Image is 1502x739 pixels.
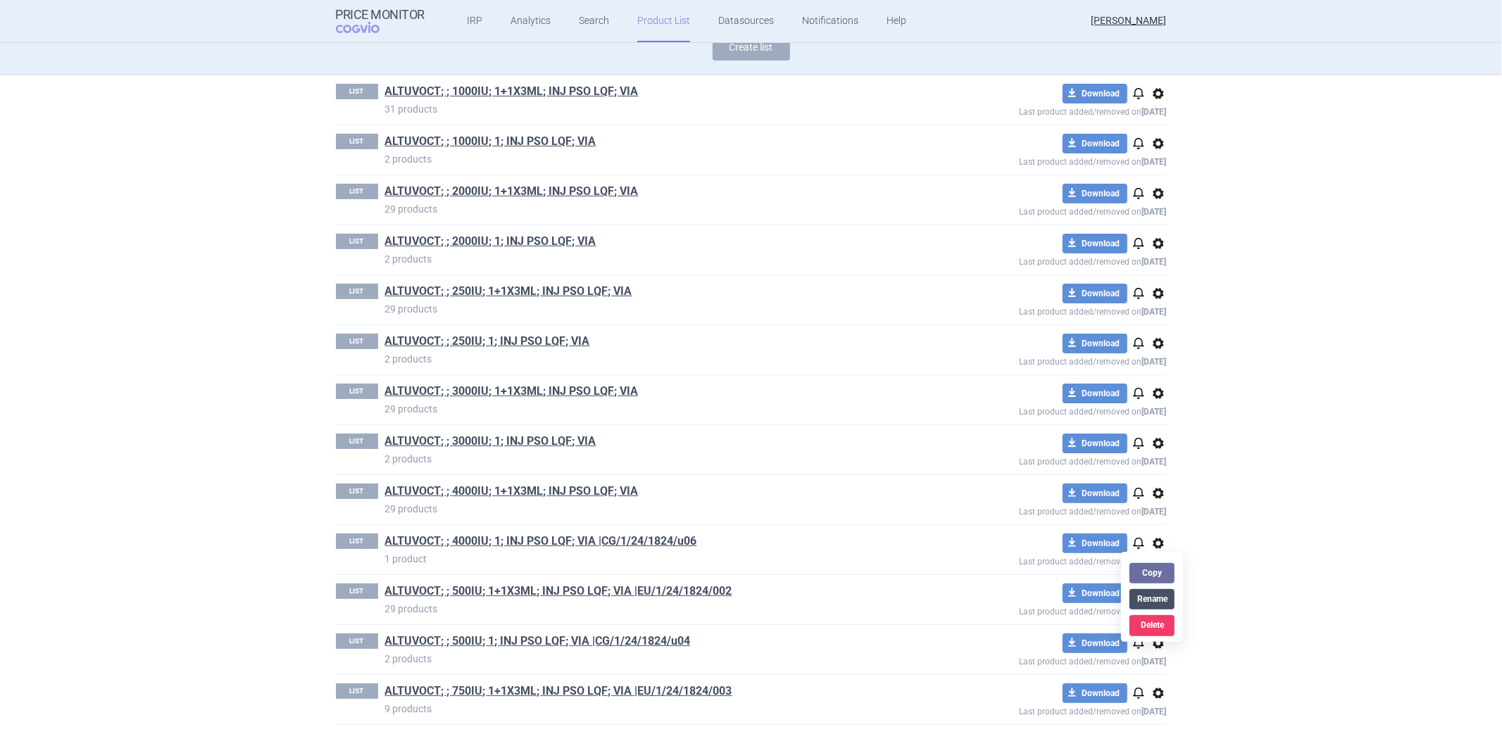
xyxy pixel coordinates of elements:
h1: ALTUVOCT; ; 1000IU; 1+1X3ML; INJ PSO LQF; VIA [385,84,918,102]
button: Download [1063,533,1127,553]
strong: [DATE] [1142,707,1167,716]
button: Rename [1129,589,1175,609]
p: LIST [336,334,378,349]
p: 2 products [385,352,918,366]
a: ALTUVOCT; ; 1000IU; 1; INJ PSO LQF; VIA [385,134,596,149]
button: Download [1063,184,1127,203]
button: Download [1063,484,1127,503]
h1: ALTUVOCT; ; 500IU; 1; INJ PSO LQF; VIA |CG/1/24/1824/u04 [385,633,918,652]
button: Download [1063,683,1127,703]
a: ALTUVOCT; ; 750IU; 1+1X3ML; INJ PSO LQF; VIA |EU/1/24/1824/003 [385,683,732,699]
p: LIST [336,134,378,149]
button: Download [1063,234,1127,253]
p: LIST [336,234,378,249]
h1: ALTUVOCT; ; 2000IU; 1+1X3ML; INJ PSO LQF; VIA [385,184,918,202]
a: ALTUVOCT; ; 1000IU; 1+1X3ML; INJ PSO LQF; VIA [385,84,639,99]
button: Download [1063,633,1127,653]
h1: ALTUVOCT; ; 250IU; 1+1X3ML; INJ PSO LQF; VIA [385,284,918,302]
a: ALTUVOCT; ; 250IU; 1+1X3ML; INJ PSO LQF; VIA [385,284,632,299]
a: ALTUVOCT; ; 2000IU; 1; INJ PSO LQF; VIA [385,234,596,249]
a: ALTUVOCT; ; 2000IU; 1+1X3ML; INJ PSO LQF; VIA [385,184,639,199]
strong: [DATE] [1142,307,1167,317]
p: LIST [336,683,378,699]
p: 2 products [385,152,918,166]
button: Download [1063,583,1127,603]
button: Download [1063,134,1127,153]
button: Download [1063,434,1127,453]
p: 2 products [385,652,918,666]
button: Download [1063,84,1127,103]
a: ALTUVOCT; ; 4000IU; 1+1X3ML; INJ PSO LQF; VIA [385,484,639,499]
a: ALTUVOCT; ; 3000IU; 1; INJ PSO LQF; VIA [385,434,596,449]
p: LIST [336,434,378,449]
p: Last product added/removed on [918,153,1167,167]
p: 31 products [385,102,918,116]
h1: ALTUVOCT; ; 1000IU; 1; INJ PSO LQF; VIA [385,134,918,152]
strong: [DATE] [1142,157,1167,167]
strong: [DATE] [1142,507,1167,517]
strong: [DATE] [1142,457,1167,467]
p: 9 products [385,702,918,716]
p: 29 products [385,402,918,416]
p: 2 products [385,452,918,466]
strong: [DATE] [1142,407,1167,417]
h1: ALTUVOCT; ; 4000IU; 1+1X3ML; INJ PSO LQF; VIA [385,484,918,502]
a: Price MonitorCOGVIO [336,8,425,34]
p: Last product added/removed on [918,353,1167,367]
p: Last product added/removed on [918,553,1167,567]
button: Copy [1129,563,1175,583]
p: Last product added/removed on [918,303,1167,317]
p: LIST [336,84,378,99]
p: 29 products [385,602,918,616]
p: Last product added/removed on [918,503,1167,517]
strong: [DATE] [1142,207,1167,217]
strong: [DATE] [1142,357,1167,367]
strong: Price Monitor [336,8,425,22]
button: Create list [713,34,790,61]
p: LIST [336,633,378,649]
strong: [DATE] [1142,657,1167,667]
h1: ALTUVOCT; ; 3000IU; 1+1X3ML; INJ PSO LQF; VIA [385,384,918,402]
a: ALTUVOCT; ; 250IU; 1; INJ PSO LQF; VIA [385,334,590,349]
p: 29 products [385,502,918,516]
p: Last product added/removed on [918,203,1167,217]
p: LIST [336,583,378,599]
a: ALTUVOCT; ; 4000IU; 1; INJ PSO LQF; VIA |CG/1/24/1824/u06 [385,533,697,549]
p: Last product added/removed on [918,103,1167,117]
p: Last product added/removed on [918,703,1167,716]
p: LIST [336,533,378,549]
p: Last product added/removed on [918,653,1167,667]
p: LIST [336,384,378,399]
strong: [DATE] [1142,107,1167,117]
p: LIST [336,184,378,199]
a: ALTUVOCT; ; 500IU; 1; INJ PSO LQF; VIA |CG/1/24/1824/u04 [385,633,691,649]
h1: ALTUVOCT; ; 2000IU; 1; INJ PSO LQF; VIA [385,234,918,252]
strong: [DATE] [1142,257,1167,267]
p: Last product added/removed on [918,603,1167,617]
h1: ALTUVOCT; ; 250IU; 1; INJ PSO LQF; VIA [385,334,918,352]
p: 2 products [385,252,918,266]
h1: ALTUVOCT; ; 4000IU; 1; INJ PSO LQF; VIA |CG/1/24/1824/u06 [385,533,918,552]
button: Download [1063,284,1127,303]
a: ALTUVOCT; ; 500IU; 1+1X3ML; INJ PSO LQF; VIA |EU/1/24/1824/002 [385,583,732,599]
button: Download [1063,334,1127,353]
p: LIST [336,484,378,499]
p: 1 product [385,552,918,566]
span: COGVIO [336,22,399,33]
p: 29 products [385,302,918,316]
h1: ALTUVOCT; ; 750IU; 1+1X3ML; INJ PSO LQF; VIA |EU/1/24/1824/003 [385,683,918,702]
h1: ALTUVOCT; ; 3000IU; 1; INJ PSO LQF; VIA [385,434,918,452]
a: ALTUVOCT; ; 3000IU; 1+1X3ML; INJ PSO LQF; VIA [385,384,639,399]
p: Last product added/removed on [918,453,1167,467]
p: LIST [336,284,378,299]
p: Last product added/removed on [918,403,1167,417]
button: Delete [1129,615,1175,636]
p: 29 products [385,202,918,216]
p: Last product added/removed on [918,253,1167,267]
button: Download [1063,384,1127,403]
h1: ALTUVOCT; ; 500IU; 1+1X3ML; INJ PSO LQF; VIA |EU/1/24/1824/002 [385,583,918,602]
